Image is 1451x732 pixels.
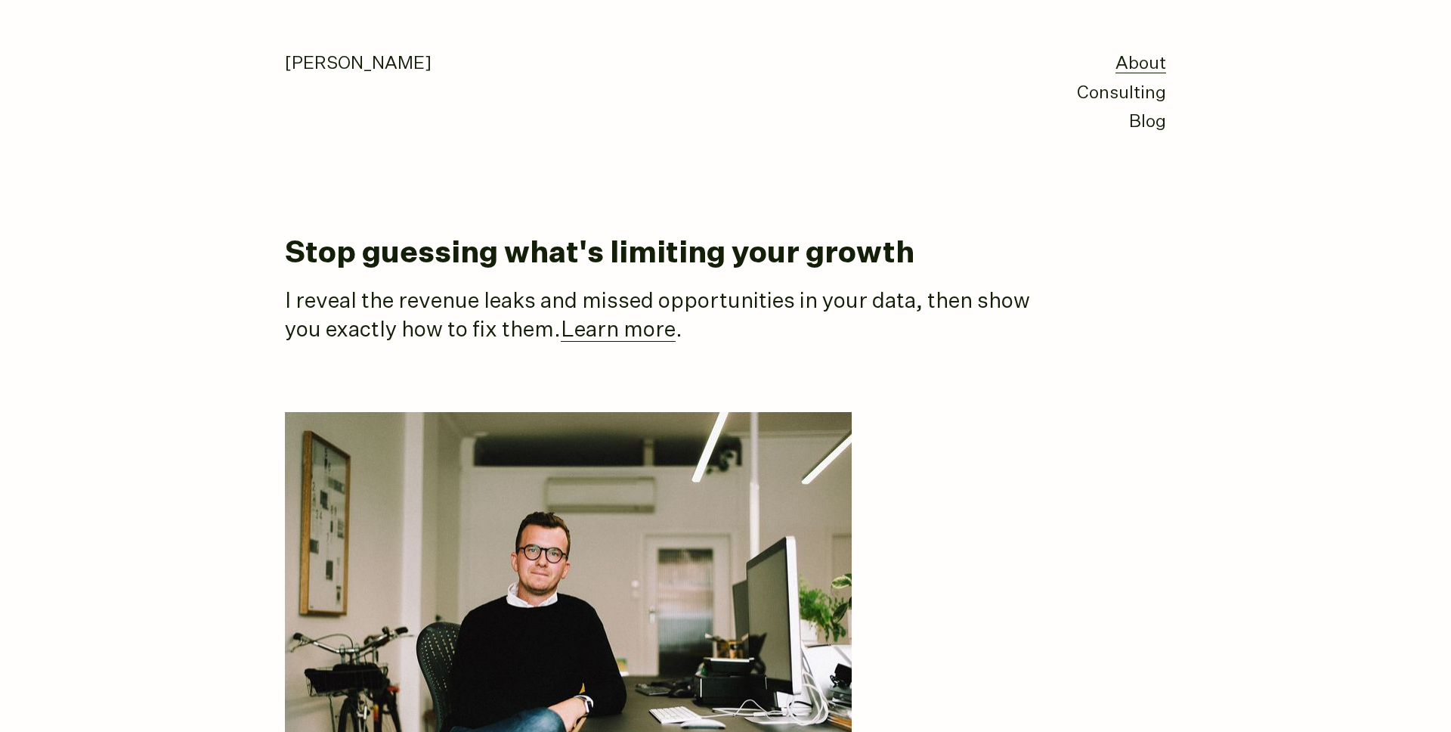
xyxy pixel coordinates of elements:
a: [PERSON_NAME] [285,55,432,73]
nav: primary [1077,50,1166,138]
a: Consulting [1077,85,1166,102]
a: Blog [1129,113,1166,131]
h1: Stop guessing what's limiting your growth [285,237,1166,271]
p: I reveal the revenue leaks and missed opportunities in your data, then show you exactly how to fi... [285,287,1041,346]
a: About [1115,55,1166,73]
a: Learn more [561,320,676,342]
